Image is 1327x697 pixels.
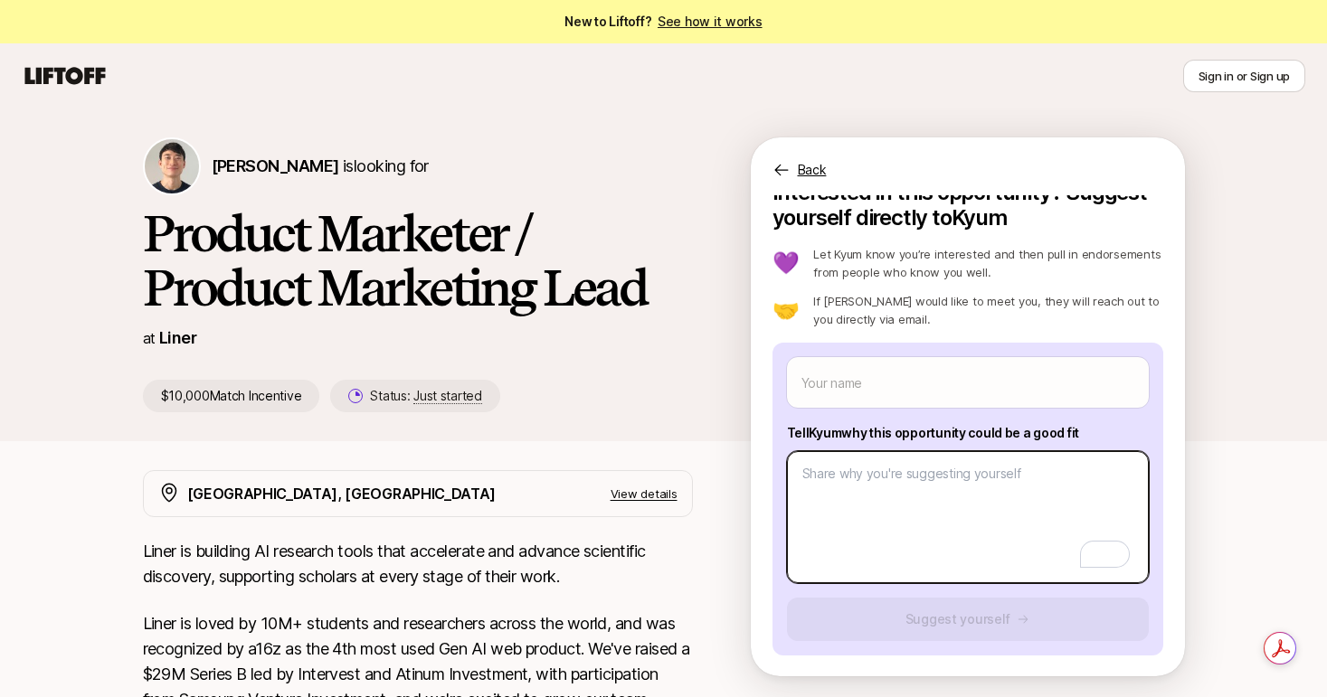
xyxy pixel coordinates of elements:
[773,252,800,274] p: 💜
[143,539,693,589] p: Liner is building AI research tools that accelerate and advance scientific discovery, supporting ...
[813,245,1162,281] p: Let Kyum know you’re interested and then pull in endorsements from people who know you well.
[773,299,800,321] p: 🤝
[564,11,762,33] span: New to Liftoff?
[813,292,1162,328] p: If [PERSON_NAME] would like to meet you, they will reach out to you directly via email.
[143,380,320,412] p: $10,000 Match Incentive
[212,154,429,179] p: is looking for
[145,139,199,193] img: Kyum Kim
[413,388,482,404] span: Just started
[143,206,693,315] h1: Product Marketer / Product Marketing Lead
[787,422,1149,444] p: Tell Kyum why this opportunity could be a good fit
[212,156,339,175] span: [PERSON_NAME]
[658,14,763,29] a: See how it works
[798,159,827,181] p: Back
[159,328,196,347] a: Liner
[611,485,678,503] p: View details
[787,451,1149,583] textarea: To enrich screen reader interactions, please activate Accessibility in Grammarly extension settings
[143,326,156,350] p: at
[187,482,496,505] p: [GEOGRAPHIC_DATA], [GEOGRAPHIC_DATA]
[1183,60,1305,92] button: Sign in or Sign up
[370,385,481,407] p: Status:
[773,180,1163,231] p: Interested in this opportunity? Suggest yourself directly to Kyum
